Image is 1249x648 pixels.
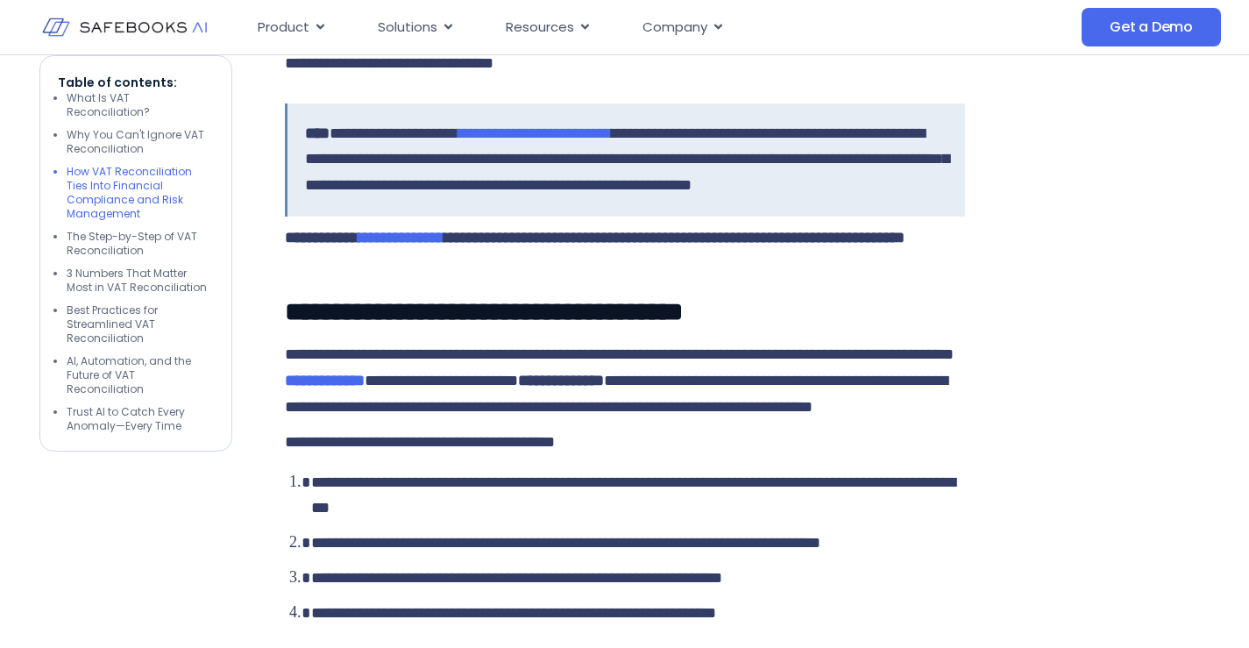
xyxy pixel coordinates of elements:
[67,267,214,295] li: 3 Numbers That Matter Most in VAT Reconciliation
[67,230,214,258] li: The Step-by-Step of VAT Reconciliation
[378,18,437,38] span: Solutions
[642,18,707,38] span: Company
[67,128,214,156] li: Why You Can't Ignore VAT Reconciliation
[1082,8,1221,46] a: Get a Demo
[506,18,574,38] span: Resources
[1110,18,1193,36] span: Get a Demo
[244,11,950,45] div: Menu Toggle
[244,11,950,45] nav: Menu
[58,74,214,91] p: Table of contents:
[67,165,214,221] li: How VAT Reconciliation Ties Into Financial Compliance and Risk Management
[67,354,214,396] li: AI, Automation, and the Future of VAT Reconciliation
[258,18,309,38] span: Product
[67,303,214,345] li: Best Practices for Streamlined VAT Reconciliation
[67,405,214,433] li: Trust AI to Catch Every Anomaly—Every Time
[67,91,214,119] li: What Is VAT Reconciliation?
